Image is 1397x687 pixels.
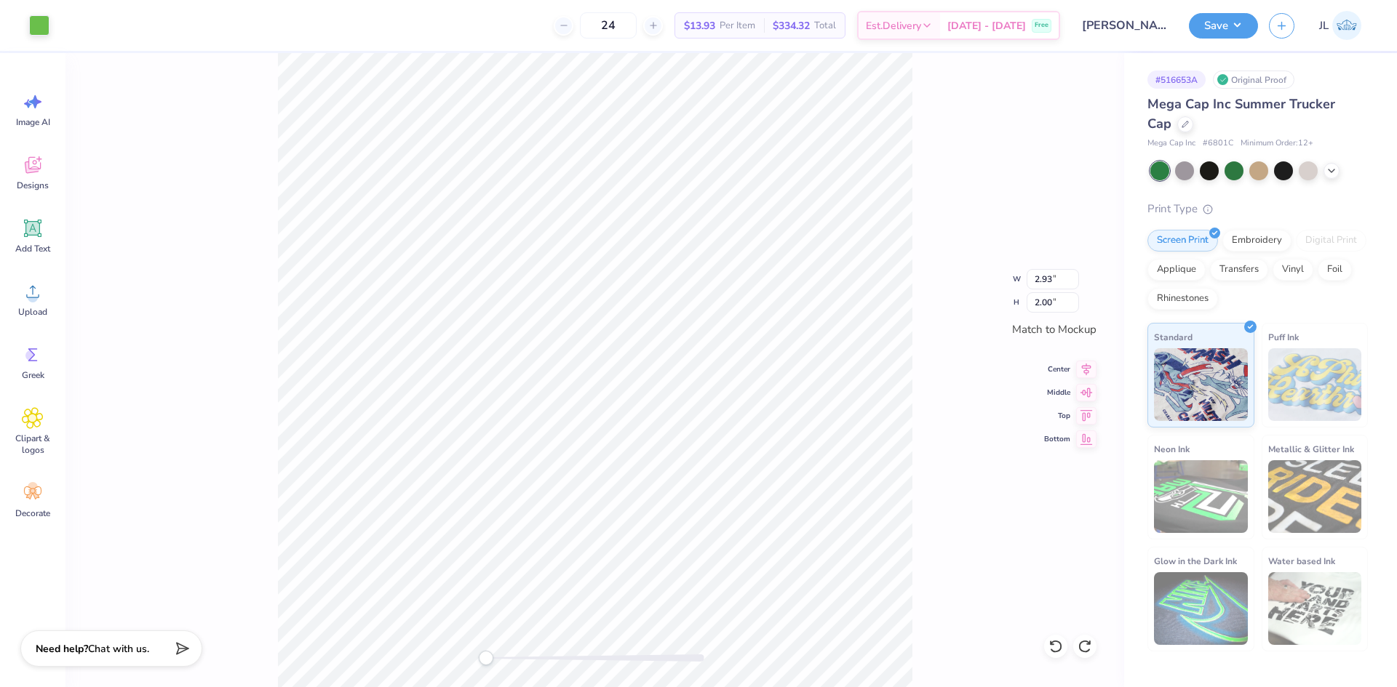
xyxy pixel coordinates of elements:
[1189,13,1258,39] button: Save
[1241,137,1313,150] span: Minimum Order: 12 +
[773,18,810,33] span: $334.32
[16,116,50,128] span: Image AI
[1296,230,1366,252] div: Digital Print
[1147,71,1206,89] div: # 516653A
[947,18,1026,33] span: [DATE] - [DATE]
[1154,441,1190,457] span: Neon Ink
[1268,329,1299,345] span: Puff Ink
[1044,363,1070,375] span: Center
[9,433,57,456] span: Clipart & logos
[1268,441,1354,457] span: Metallic & Glitter Ink
[814,18,836,33] span: Total
[1273,259,1313,281] div: Vinyl
[1147,201,1368,217] div: Print Type
[88,642,149,656] span: Chat with us.
[1318,259,1352,281] div: Foil
[1044,387,1070,398] span: Middle
[1154,348,1248,421] img: Standard
[580,12,637,39] input: – –
[15,243,50,254] span: Add Text
[1147,230,1218,252] div: Screen Print
[479,651,493,665] div: Accessibility label
[22,369,44,381] span: Greek
[1147,137,1195,150] span: Mega Cap Inc
[1147,259,1206,281] div: Applique
[1154,329,1193,345] span: Standard
[1203,137,1233,150] span: # 6801C
[1319,17,1329,34] span: JL
[866,18,921,33] span: Est. Delivery
[1332,11,1361,40] img: Jairo Laqui
[1147,95,1335,132] span: Mega Cap Inc Summer Trucker Cap
[684,18,715,33] span: $13.93
[36,642,88,656] strong: Need help?
[1213,71,1294,89] div: Original Proof
[720,18,755,33] span: Per Item
[1210,259,1268,281] div: Transfers
[17,180,49,191] span: Designs
[1044,433,1070,445] span: Bottom
[1222,230,1291,252] div: Embroidery
[1268,572,1362,645] img: Water based Ink
[1071,11,1178,40] input: Untitled Design
[1154,460,1248,533] img: Neon Ink
[1147,288,1218,310] div: Rhinestones
[1154,572,1248,645] img: Glow in the Dark Ink
[18,306,47,318] span: Upload
[1313,11,1368,40] a: JL
[1268,348,1362,421] img: Puff Ink
[15,507,50,519] span: Decorate
[1035,20,1048,31] span: Free
[1268,553,1335,569] span: Water based Ink
[1268,460,1362,533] img: Metallic & Glitter Ink
[1154,553,1237,569] span: Glow in the Dark Ink
[1044,410,1070,422] span: Top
